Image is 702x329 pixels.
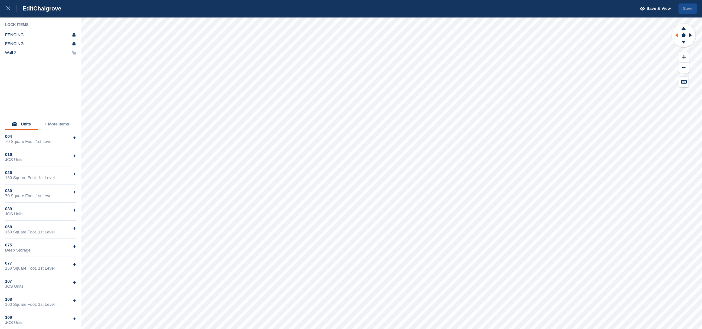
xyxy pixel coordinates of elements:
[5,188,76,193] div: 030
[73,134,76,142] div: +
[5,297,76,302] div: 108
[5,193,76,198] div: 70 Square Foot. 1st Level
[73,206,76,214] div: +
[5,50,17,55] div: Wall 2
[5,139,76,144] div: 70 Square Foot. 1st Level
[5,152,76,157] div: 016
[5,166,76,185] div: 026160 Square Foot. 1st Level+
[5,293,76,311] div: 108160 Square Foot. 1st Level+
[73,152,76,160] div: +
[5,175,76,180] div: 160 Square Foot. 1st Level
[5,243,76,248] div: 075
[5,134,76,139] div: 004
[5,230,76,235] div: 160 Square Foot. 1st Level
[5,248,76,253] div: Deep Storage
[5,221,76,239] div: 068160 Square Foot. 1st Level+
[73,170,76,178] div: +
[5,315,76,320] div: 109
[679,77,689,87] button: Keyboard Shortcuts
[5,284,76,289] div: JCS Units
[5,279,76,284] div: 107
[5,203,76,221] div: 039JCS Units+
[5,130,76,148] div: 00470 Square Foot. 1st Level+
[17,5,61,12] div: Edit Chalgrove
[73,279,76,286] div: +
[679,52,689,63] button: Zoom In
[73,243,76,250] div: +
[38,119,76,130] button: + More Items
[5,320,76,325] div: JCS Units
[5,170,76,175] div: 026
[5,211,76,217] div: JCS Units
[5,261,76,266] div: 077
[5,266,76,271] div: 160 Square Foot. 1st Level
[637,3,671,14] button: Save & View
[646,5,671,12] span: Save & View
[73,315,76,323] div: +
[5,32,24,37] div: FENCING
[5,157,76,162] div: JCS Units
[5,275,76,293] div: 107JCS Units+
[5,225,76,230] div: 068
[73,225,76,232] div: +
[679,3,697,14] button: Save
[73,297,76,305] div: +
[5,22,76,27] div: Lock Items
[5,41,24,46] div: FENCING
[73,261,76,268] div: +
[5,206,76,211] div: 039
[679,63,689,73] button: Zoom Out
[5,119,38,130] button: Units
[5,257,76,275] div: 077160 Square Foot. 1st Level+
[5,185,76,203] div: 03070 Square Foot. 1st Level+
[73,188,76,196] div: +
[5,302,76,307] div: 160 Square Foot. 1st Level
[5,239,76,257] div: 075Deep Storage+
[5,148,76,166] div: 016JCS Units+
